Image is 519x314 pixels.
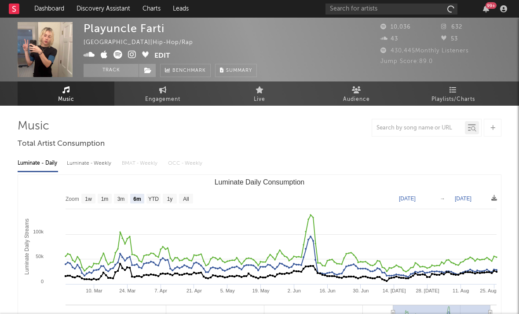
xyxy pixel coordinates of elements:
[252,288,270,293] text: 19. May
[86,288,102,293] text: 10. Mar
[186,288,202,293] text: 21. Apr
[353,288,369,293] text: 30. Jun
[172,66,206,76] span: Benchmark
[416,288,439,293] text: 28. [DATE]
[486,2,497,9] div: 99 +
[254,94,265,105] span: Live
[380,59,433,64] span: Jump Score: 89.0
[84,22,164,35] div: Playuncle Farti
[441,24,462,30] span: 632
[220,288,235,293] text: 5. May
[441,36,458,42] span: 53
[399,196,416,202] text: [DATE]
[24,218,30,274] text: Luminate Daily Streams
[160,64,211,77] a: Benchmark
[440,196,445,202] text: →
[325,4,457,15] input: Search for artists
[380,48,469,54] span: 430,445 Monthly Listeners
[383,288,406,293] text: 14. [DATE]
[66,196,79,202] text: Zoom
[85,196,92,202] text: 1w
[483,5,489,12] button: 99+
[288,288,301,293] text: 2. Jun
[226,68,252,73] span: Summary
[215,64,257,77] button: Summary
[167,196,173,202] text: 1y
[372,125,465,132] input: Search by song name or URL
[84,37,203,48] div: [GEOGRAPHIC_DATA] | Hip-Hop/Rap
[33,229,44,234] text: 100k
[154,50,170,61] button: Edit
[431,94,475,105] span: Playlists/Charts
[154,288,167,293] text: 7. Apr
[117,196,125,202] text: 3m
[18,139,105,149] span: Total Artist Consumption
[480,288,496,293] text: 25. Aug
[58,94,74,105] span: Music
[101,196,109,202] text: 1m
[36,254,44,259] text: 50k
[453,288,469,293] text: 11. Aug
[343,94,370,105] span: Audience
[215,178,305,186] text: Luminate Daily Consumption
[114,81,211,106] a: Engagement
[119,288,136,293] text: 24. Mar
[84,64,139,77] button: Track
[455,196,471,202] text: [DATE]
[18,81,114,106] a: Music
[405,81,501,106] a: Playlists/Charts
[380,24,411,30] span: 10,036
[308,81,405,106] a: Audience
[145,94,180,105] span: Engagement
[380,36,398,42] span: 43
[183,196,189,202] text: All
[41,279,44,284] text: 0
[67,156,113,171] div: Luminate - Weekly
[133,196,141,202] text: 6m
[211,81,308,106] a: Live
[148,196,159,202] text: YTD
[320,288,336,293] text: 16. Jun
[18,156,58,171] div: Luminate - Daily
